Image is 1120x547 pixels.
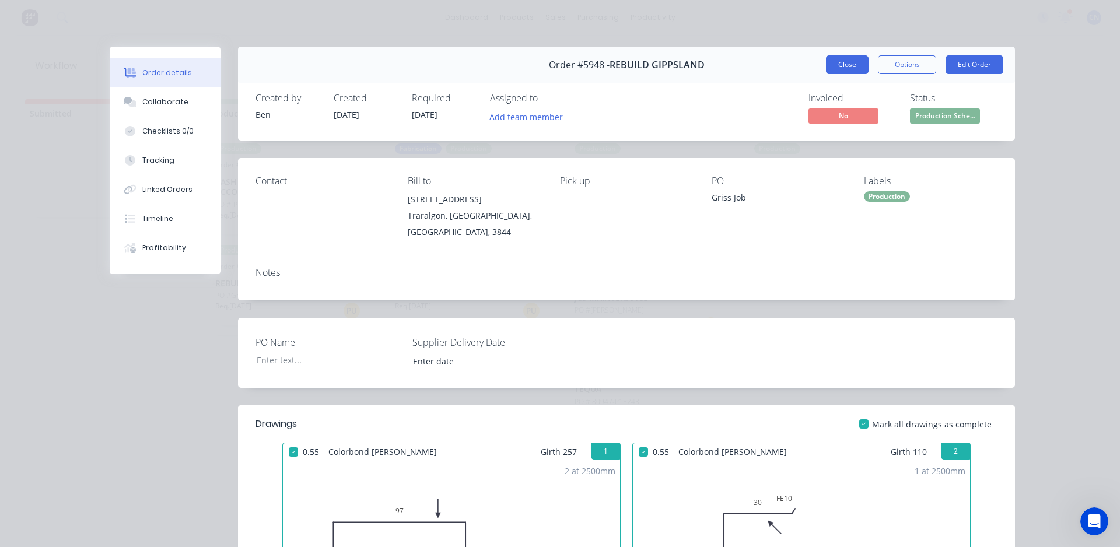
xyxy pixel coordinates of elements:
div: Production [864,191,910,202]
div: Griss Job [712,191,845,208]
div: Collaborate [142,97,188,107]
div: Required [412,93,476,104]
span: 0.55 [298,443,324,460]
button: Add team member [490,108,569,124]
div: Pick up [560,176,694,187]
button: Production Sche... [910,108,980,126]
iframe: Intercom live chat [1080,507,1108,535]
button: Add team member [484,108,569,124]
div: Ben [256,108,320,121]
div: Checklists 0/0 [142,126,194,136]
button: 2 [941,443,970,460]
button: Timeline [110,204,220,233]
span: Girth 110 [891,443,927,460]
div: Assigned to [490,93,607,104]
label: PO Name [256,335,401,349]
div: Profitability [142,243,186,253]
div: 2 at 2500mm [565,465,615,477]
button: Close [826,55,869,74]
span: Order #5948 - [549,59,610,71]
div: Drawings [256,417,297,431]
button: Collaborate [110,87,220,117]
div: Traralgon, [GEOGRAPHIC_DATA], [GEOGRAPHIC_DATA], 3844 [408,208,541,240]
button: Edit Order [946,55,1003,74]
div: Contact [256,176,389,187]
span: Production Sche... [910,108,980,123]
button: Tracking [110,146,220,175]
input: Enter date [405,352,550,370]
div: Bill to [408,176,541,187]
button: Linked Orders [110,175,220,204]
div: Tracking [142,155,174,166]
button: Order details [110,58,220,87]
span: [DATE] [334,109,359,120]
button: Options [878,55,936,74]
span: Girth 257 [541,443,577,460]
span: No [808,108,878,123]
button: 1 [591,443,620,460]
div: Created [334,93,398,104]
div: Linked Orders [142,184,192,195]
span: Mark all drawings as complete [872,418,992,430]
div: Timeline [142,213,173,224]
div: Invoiced [808,93,896,104]
div: [STREET_ADDRESS]Traralgon, [GEOGRAPHIC_DATA], [GEOGRAPHIC_DATA], 3844 [408,191,541,240]
span: REBUILD GIPPSLAND [610,59,705,71]
div: 1 at 2500mm [915,465,965,477]
div: Labels [864,176,998,187]
span: Colorbond [PERSON_NAME] [674,443,792,460]
div: Status [910,93,998,104]
div: Created by [256,93,320,104]
div: Order details [142,68,192,78]
div: Notes [256,267,998,278]
button: Profitability [110,233,220,262]
div: PO [712,176,845,187]
span: 0.55 [648,443,674,460]
div: [STREET_ADDRESS] [408,191,541,208]
label: Supplier Delivery Date [412,335,558,349]
span: Colorbond [PERSON_NAME] [324,443,442,460]
button: Checklists 0/0 [110,117,220,146]
span: [DATE] [412,109,437,120]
